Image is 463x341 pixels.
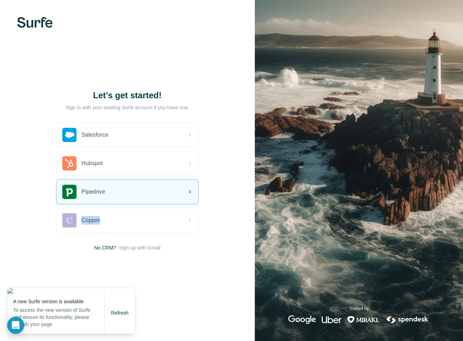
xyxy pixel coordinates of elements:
[17,17,53,28] img: Surfe's logo
[349,305,369,312] p: Trusted by
[81,188,105,196] span: Pipedrive
[111,310,128,316] span: Refresh
[106,306,133,319] button: Refresh
[62,156,77,170] img: hubspot's logo
[94,244,116,251] span: No CRM?
[322,315,341,324] img: uber's logo
[81,131,109,139] span: Salesforce
[119,244,161,251] button: Sign up with Gmail
[13,298,104,305] p: A new Surfe version is available
[13,306,104,328] p: To access the new version of Surfe and ensure its functionality, please refresh your page.
[288,315,316,324] img: google's logo
[7,288,135,294] img: 40a43f5a-d13a-46cc-82ad-93afd298eefe
[81,159,103,168] span: Hubspot
[65,104,189,111] p: Sign in with your existing Surfe account if you have one.
[62,128,77,142] img: salesforce's logo
[62,185,77,199] img: pipedrive's logo
[347,315,380,324] img: mirakl's logo
[7,317,24,334] div: Open Intercom Messenger
[81,216,100,225] span: Copper
[56,90,199,101] h1: Let’s get started!
[62,213,77,227] img: copper's logo
[385,315,430,324] img: spendesk's logo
